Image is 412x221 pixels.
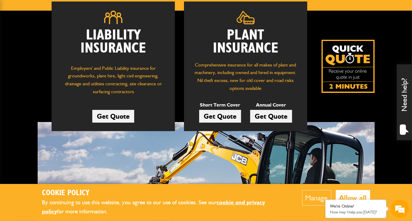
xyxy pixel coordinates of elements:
div: Need help? [397,64,412,140]
a: Get your insurance quote isn just 2-minutes [322,40,375,93]
p: By continuing to use this website, you agree to our use of cookies. See our for more information. [42,198,284,216]
div: We're Online! [330,204,382,209]
a: Get Quote [250,110,292,123]
a: Get Quote [199,110,241,123]
h2: Plant Insurance [193,29,298,55]
p: Short Term Cover [199,101,241,109]
button: Allow all [336,190,370,206]
p: Comprehensive insurance for all makes of plant and machinery, including owned and hired in equipm... [193,61,298,92]
p: Employers' and Public Liability insurance for groundworks, plant hire, light civil engineering, d... [61,64,166,99]
h2: Cookie Policy [42,189,284,198]
p: Annual Cover [250,101,292,109]
img: Quick Quote [322,40,375,93]
p: How may I help you today? [330,210,382,214]
a: Get Quote [92,110,134,123]
a: cookie and privacy policy [42,199,265,215]
button: Manage [302,190,331,206]
h2: Liability Insurance [61,29,166,58]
